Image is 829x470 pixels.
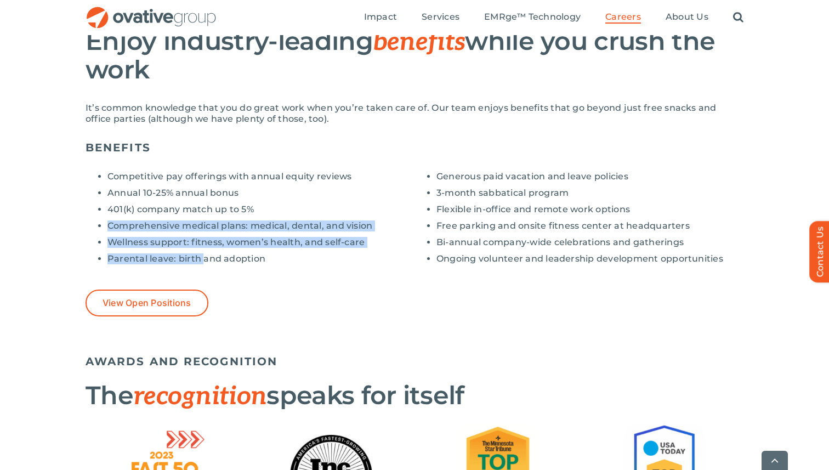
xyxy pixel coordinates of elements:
[605,12,641,24] a: Careers
[422,12,459,22] span: Services
[133,381,266,412] span: recognition
[436,171,743,182] li: Generous paid vacation and leave policies
[86,141,743,154] h5: BENEFITS
[436,188,743,199] li: 3-month sabbatical program
[666,12,708,24] a: About Us
[436,204,743,215] li: Flexible in-office and remote work options
[605,12,641,22] span: Careers
[107,204,414,215] li: 401(k) company match up to 5%
[373,27,465,58] span: benefits
[733,12,743,24] a: Search
[86,290,208,316] a: View Open Positions
[107,237,414,248] li: Wellness support: fitness, women’s health, and self-care
[86,5,217,16] a: OG_Full_horizontal_RGB
[107,220,414,231] li: Comprehensive medical plans: medical, dental, and vision
[86,27,743,83] h2: Enjoy industry-leading while you crush the work
[484,12,581,24] a: EMRge™ Technology
[86,382,743,410] h2: The speaks for itself
[107,171,414,182] li: Competitive pay offerings with annual equity reviews
[436,253,743,264] li: Ongoing volunteer and leadership development opportunities
[107,188,414,199] li: Annual 10-25% annual bonus
[107,253,414,264] li: Parental leave: birth and adoption
[86,355,743,368] h5: AWARDS AND RECOGNITION
[364,12,397,22] span: Impact
[103,298,191,308] span: View Open Positions
[422,12,459,24] a: Services
[484,12,581,22] span: EMRge™ Technology
[436,220,743,231] li: Free parking and onsite fitness center at headquarters
[364,12,397,24] a: Impact
[666,12,708,22] span: About Us
[436,237,743,248] li: Bi-annual company-wide celebrations and gatherings
[86,103,743,124] p: It’s common knowledge that you do great work when you’re taken care of. Our team enjoys benefits ...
